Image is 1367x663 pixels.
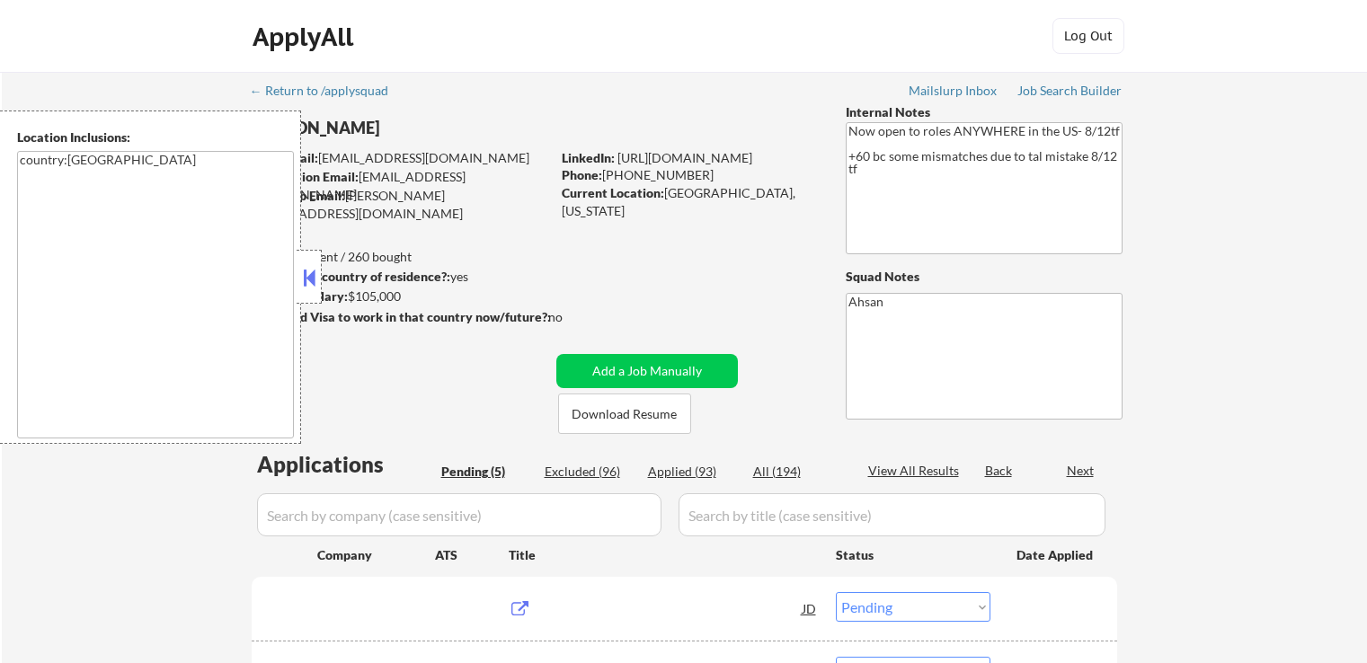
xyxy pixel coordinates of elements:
div: ← Return to /applysquad [250,84,405,97]
div: JD [801,592,819,624]
div: [GEOGRAPHIC_DATA], [US_STATE] [562,184,816,219]
div: [EMAIL_ADDRESS][DOMAIN_NAME] [253,149,550,167]
div: Applications [257,454,435,475]
strong: LinkedIn: [562,150,615,165]
div: 93 sent / 260 bought [251,248,550,266]
input: Search by company (case sensitive) [257,493,661,536]
div: yes [251,268,545,286]
div: View All Results [868,462,964,480]
div: Status [836,538,990,570]
div: Internal Notes [846,103,1123,121]
div: All (194) [753,463,843,481]
div: Pending (5) [441,463,531,481]
button: Download Resume [558,393,691,434]
strong: Can work in country of residence?: [251,269,450,284]
div: Mailslurp Inbox [909,84,999,97]
strong: Phone: [562,167,602,182]
div: Date Applied [1016,546,1096,564]
a: [URL][DOMAIN_NAME] [617,150,752,165]
div: Squad Notes [846,268,1123,286]
div: Location Inclusions: [17,128,294,146]
div: Excluded (96) [545,463,635,481]
div: [PHONE_NUMBER] [562,166,816,184]
div: [EMAIL_ADDRESS][DOMAIN_NAME] [253,168,550,203]
div: no [548,308,599,326]
div: Title [509,546,819,564]
div: Company [317,546,435,564]
div: [PERSON_NAME] [252,117,621,139]
button: Log Out [1052,18,1124,54]
div: [PERSON_NAME][EMAIL_ADDRESS][DOMAIN_NAME] [252,187,550,222]
div: ATS [435,546,509,564]
strong: Will need Visa to work in that country now/future?: [252,309,551,324]
div: Applied (93) [648,463,738,481]
a: ← Return to /applysquad [250,84,405,102]
div: ApplyAll [253,22,359,52]
div: Back [985,462,1014,480]
div: $105,000 [251,287,550,305]
a: Job Search Builder [1017,84,1123,102]
input: Search by title (case sensitive) [679,493,1105,536]
div: Next [1067,462,1096,480]
button: Add a Job Manually [556,354,738,388]
strong: Current Location: [562,185,664,200]
div: Job Search Builder [1017,84,1123,97]
a: Mailslurp Inbox [909,84,999,102]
